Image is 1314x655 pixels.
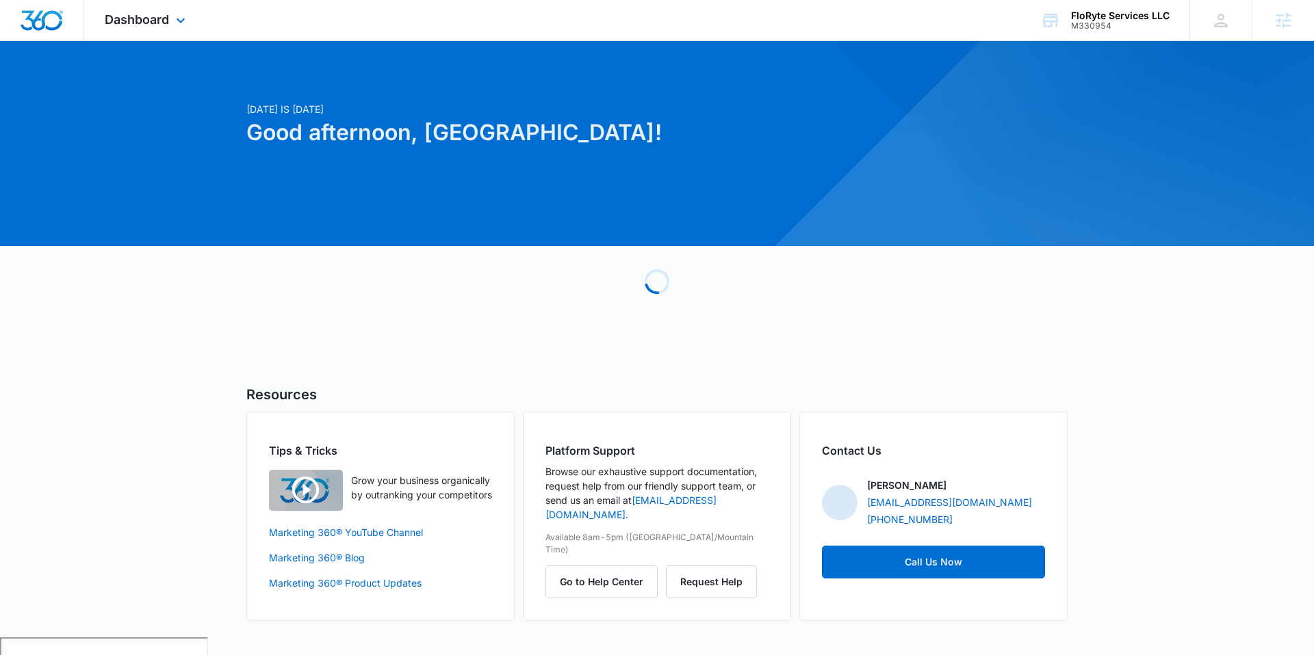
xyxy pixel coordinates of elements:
span: Dashboard [105,12,169,27]
img: logo_orange.svg [22,22,33,33]
a: Marketing 360® Blog [269,550,492,565]
div: Domain: [DOMAIN_NAME] [36,36,151,46]
div: Keywords by Traffic [151,81,231,90]
a: [PHONE_NUMBER] [867,512,953,526]
button: Request Help [666,565,757,598]
img: tab_keywords_by_traffic_grey.svg [136,79,147,90]
h2: Platform Support [545,442,769,459]
button: Go to Help Center [545,565,658,598]
h5: Resources [246,384,1068,405]
div: Domain Overview [52,81,123,90]
div: account name [1071,10,1170,21]
img: website_grey.svg [22,36,33,46]
p: Browse our exhaustive support documentation, request help from our friendly support team, or send... [545,464,769,522]
a: Call Us Now [822,546,1045,578]
p: [PERSON_NAME] [867,478,946,492]
a: Marketing 360® YouTube Channel [269,525,492,539]
a: Request Help [666,576,757,587]
div: account id [1071,21,1170,31]
p: [DATE] is [DATE] [246,102,788,116]
div: v 4.0.25 [38,22,67,33]
p: Grow your business organically by outranking your competitors [351,473,492,502]
h2: Tips & Tricks [269,442,492,459]
img: Quick Overview Video [269,470,343,511]
img: Sydney Elder [822,485,858,520]
img: tab_domain_overview_orange.svg [37,79,48,90]
p: Available 8am-5pm ([GEOGRAPHIC_DATA]/Mountain Time) [545,531,769,556]
h1: Good afternoon, [GEOGRAPHIC_DATA]! [246,116,788,149]
a: Go to Help Center [545,576,666,587]
a: [EMAIL_ADDRESS][DOMAIN_NAME] [867,495,1032,509]
h2: Contact Us [822,442,1045,459]
a: Marketing 360® Product Updates [269,576,492,590]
